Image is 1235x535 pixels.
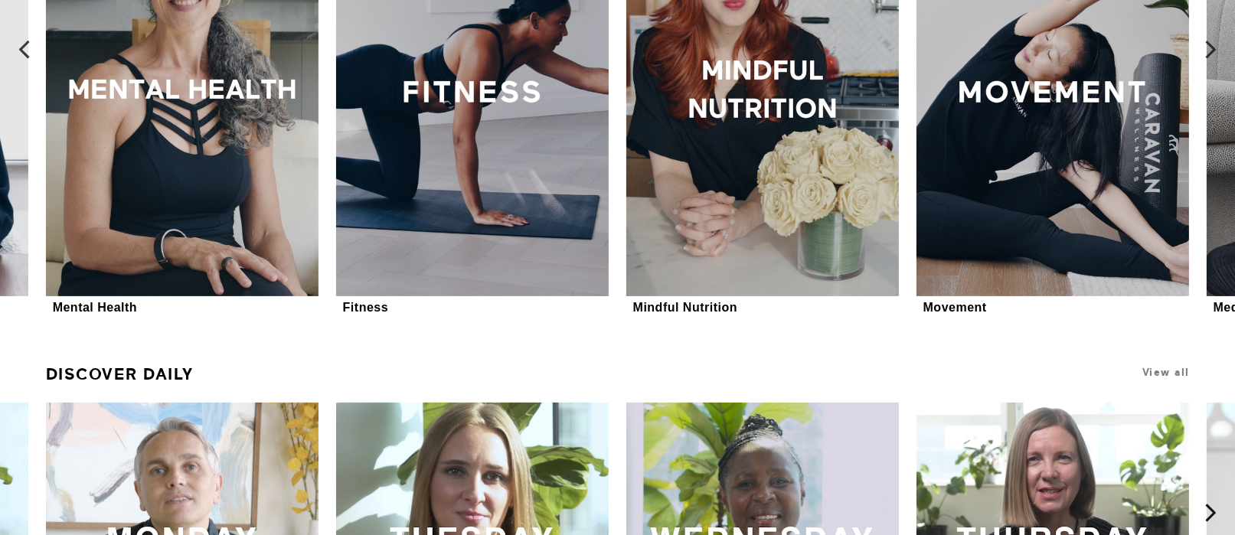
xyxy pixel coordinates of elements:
[923,300,987,315] div: Movement
[1142,367,1190,378] a: View all
[53,300,138,315] div: Mental Health
[46,358,194,390] a: Discover Daily
[633,300,737,315] div: Mindful Nutrition
[343,300,389,315] div: Fitness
